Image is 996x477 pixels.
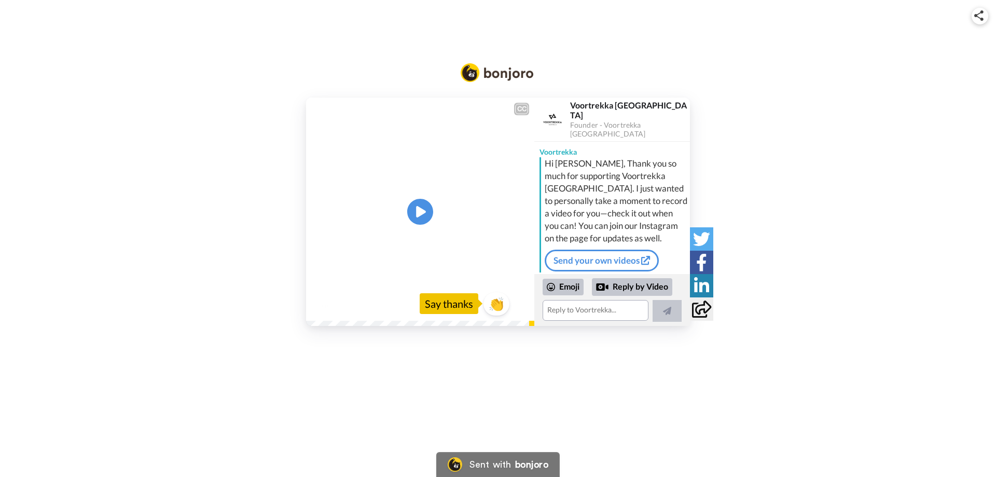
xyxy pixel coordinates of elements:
button: 👏 [483,292,509,316]
img: Bonjoro Logo [461,63,533,82]
div: Reply by Video [592,278,672,296]
div: Emoji [543,279,584,295]
span: 0:35 [339,300,357,312]
img: Profile Image [540,107,565,132]
div: Founder - Voortrekka [GEOGRAPHIC_DATA] [570,121,689,139]
img: Full screen [515,301,525,311]
div: Voortrekka [GEOGRAPHIC_DATA] [570,100,689,120]
div: Say thanks [420,293,478,314]
span: 👏 [483,295,509,312]
a: Send your own videos [545,250,659,271]
div: Voortrekka [534,142,690,157]
div: CC [515,104,528,114]
div: Hi [PERSON_NAME], Thank you so much for supporting Voortrekka [GEOGRAPHIC_DATA]. I just wanted to... [545,157,687,244]
div: Reply by Video [596,281,608,293]
img: ic_share.svg [974,10,984,21]
span: / [334,300,337,312]
span: 0:00 [313,300,331,312]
